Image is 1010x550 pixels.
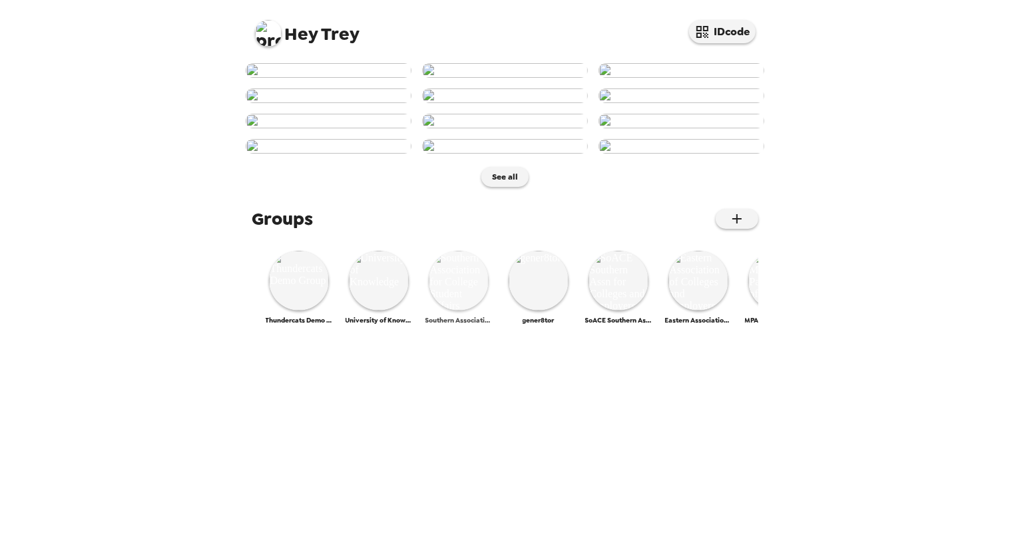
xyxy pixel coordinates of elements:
[599,114,764,128] img: user-265956
[266,316,332,325] span: Thundercats Demo Group
[246,88,411,103] img: user-267094
[246,139,411,154] img: user-265090
[269,251,329,311] img: Thundercats Demo Group
[422,88,588,103] img: user-267011
[255,20,282,47] img: profile pic
[748,251,808,311] img: MPACE Mountain Pacific Assn of Cols & Employs
[481,167,529,187] button: See all
[425,316,492,325] span: Southern Association for College Student Affairs
[246,63,411,78] img: user-268499
[349,251,409,311] img: University of Knowledge
[429,251,489,311] img: Southern Association for College Student Affairs
[422,114,588,128] img: user-266066
[523,316,555,325] span: gener8tor
[509,251,569,311] img: gener8tor
[689,20,756,43] button: IDcode
[665,316,732,325] span: Eastern Association of Colleges and Employers
[255,13,360,43] span: Trey
[285,22,318,46] span: Hey
[246,114,411,128] img: user-266587
[599,88,764,103] img: user-266981
[668,251,728,311] img: Eastern Association of Colleges and Employers
[585,316,652,325] span: SoACE Southern Assn for Colleges and Employers
[599,63,764,78] img: user-267095
[346,316,412,325] span: University of Knowledge
[599,139,764,154] img: user-264790
[422,63,588,78] img: user-267107
[589,251,648,311] img: SoACE Southern Assn for Colleges and Employers
[422,139,588,154] img: user-264953
[252,207,314,231] span: Groups
[745,316,812,325] span: MPACE Mountain Pacific Assn of Cols & Employs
